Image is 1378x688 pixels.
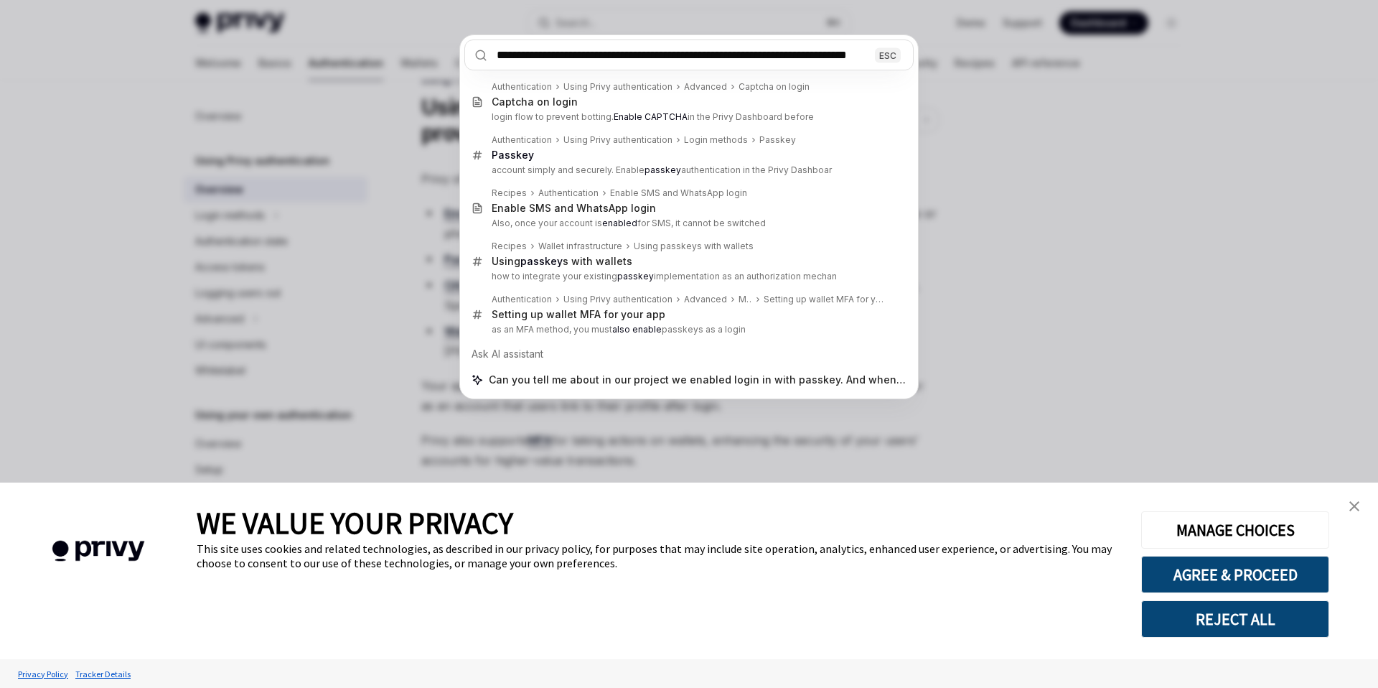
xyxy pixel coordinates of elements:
[464,341,914,367] div: Ask AI assistant
[538,241,622,252] div: Wallet infrastructure
[764,294,883,305] div: Setting up wallet MFA for your app
[492,271,883,282] p: how to integrate your existing implementation as an authorization mechan
[489,373,906,387] span: Can you tell me about in our project we enabled login in with passkey. And when we also enable ca...
[22,520,175,582] img: company logo
[684,134,748,146] div: Login methods
[492,324,883,335] p: as an MFA method, you must passkeys as a login
[1141,556,1329,593] button: AGREE & PROCEED
[1340,492,1369,521] a: close banner
[492,111,883,123] p: login flow to prevent botting. in the Privy Dashboard before
[492,308,665,321] div: Setting up wallet MFA for your app
[875,47,901,62] div: ESC
[492,164,883,176] p: account simply and securely. Enable authentication in the Privy Dashboar
[563,81,672,93] div: Using Privy authentication
[1141,511,1329,549] button: MANAGE CHOICES
[197,504,513,541] span: WE VALUE YOUR PRIVACY
[602,218,637,228] b: enabled
[72,661,134,687] a: Tracker Details
[1141,600,1329,638] button: REJECT ALL
[492,255,632,268] div: Using s with wallets
[617,271,654,282] b: passkey
[492,218,883,229] p: Also, once your account is for SMS, it cannot be switched
[739,294,752,305] div: MFA
[759,134,796,146] div: Passkey
[645,164,681,175] b: passkey
[492,134,552,146] div: Authentication
[492,187,527,199] div: Recipes
[563,134,672,146] div: Using Privy authentication
[492,202,656,215] div: Enable SMS and WhatsApp login
[492,149,534,161] b: Passkey
[612,324,662,335] b: also enable
[739,81,810,93] div: Captcha on login
[197,541,1120,570] div: This site uses cookies and related technologies, as described in our privacy policy, for purposes...
[492,81,552,93] div: Authentication
[634,241,754,252] div: Using passkeys with wallets
[1349,501,1359,511] img: close banner
[684,294,727,305] div: Advanced
[492,241,527,252] div: Recipes
[563,294,672,305] div: Using Privy authentication
[520,255,563,267] b: passkey
[684,81,727,93] div: Advanced
[538,187,599,199] div: Authentication
[492,96,578,108] div: Captcha on login
[614,111,688,122] b: Enable CAPTCHA
[610,187,747,199] div: Enable SMS and WhatsApp login
[492,294,552,305] div: Authentication
[14,661,72,687] a: Privacy Policy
